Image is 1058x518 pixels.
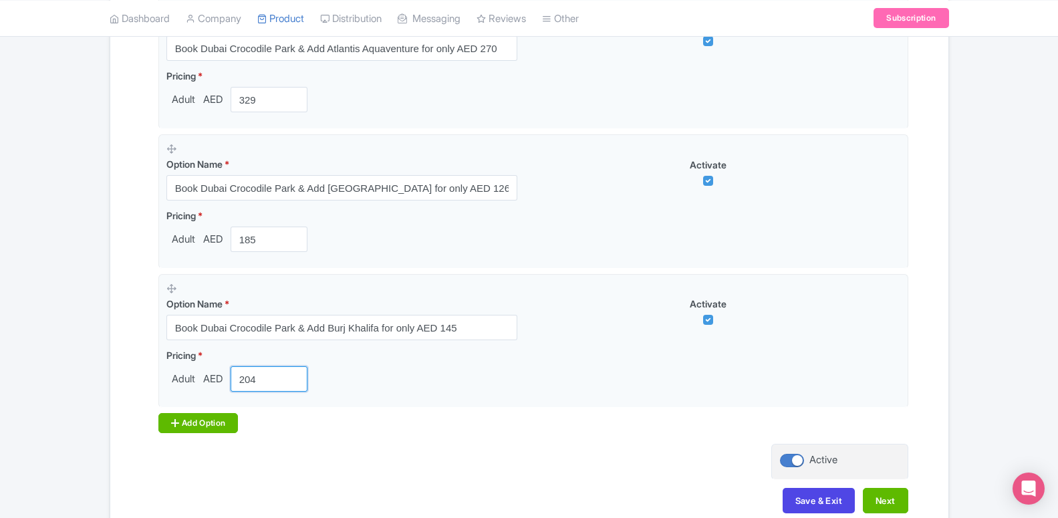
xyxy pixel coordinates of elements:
button: Save & Exit [783,488,855,513]
span: AED [201,372,225,387]
input: Option Name [166,175,517,201]
div: Active [809,452,837,468]
a: Subscription [874,8,948,28]
input: Option Name [166,35,517,61]
div: Open Intercom Messenger [1013,473,1045,505]
span: Pricing [166,350,196,361]
span: Adult [166,232,201,247]
span: Adult [166,372,201,387]
span: AED [201,232,225,247]
button: Next [863,488,908,513]
span: Pricing [166,70,196,82]
span: Pricing [166,210,196,221]
span: Activate [690,298,726,309]
input: 0.0 [231,366,308,392]
div: Add Option [158,413,239,433]
span: AED [201,92,225,108]
input: Option Name [166,315,517,340]
span: Option Name [166,298,223,309]
input: 0.0 [231,227,308,252]
span: Activate [690,159,726,170]
span: Adult [166,92,201,108]
span: Option Name [166,158,223,170]
input: 0.0 [231,87,308,112]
